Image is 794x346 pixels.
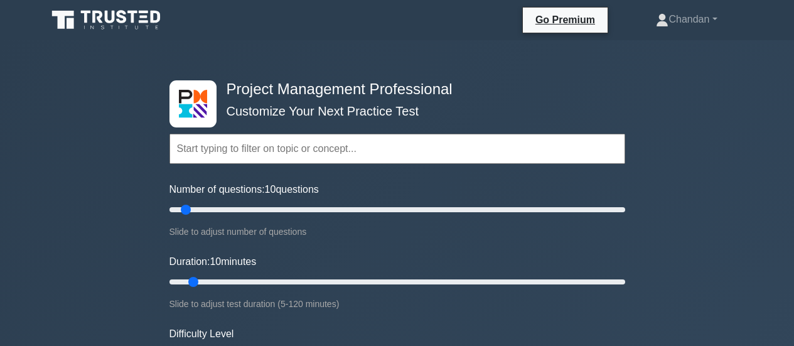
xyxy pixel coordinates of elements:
[169,134,625,164] input: Start typing to filter on topic or concept...
[169,182,319,197] label: Number of questions: questions
[169,224,625,239] div: Slide to adjust number of questions
[169,254,257,269] label: Duration: minutes
[222,80,564,99] h4: Project Management Professional
[528,12,603,28] a: Go Premium
[169,296,625,311] div: Slide to adjust test duration (5-120 minutes)
[265,184,276,195] span: 10
[210,256,221,267] span: 10
[626,7,747,32] a: Chandan
[169,327,234,342] label: Difficulty Level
